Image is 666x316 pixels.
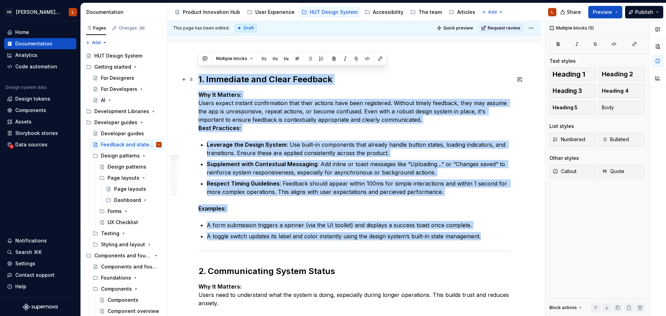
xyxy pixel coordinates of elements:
strong: Best Practices: [198,125,241,131]
button: Preview [588,6,622,18]
div: Storybook stories [15,130,58,137]
a: User Experience [244,7,297,18]
div: Forms [108,208,122,215]
div: Components [90,283,164,294]
span: Add [488,9,497,15]
a: Code automation [4,61,76,72]
p: Users expect instant confirmation that their actions have been registered. Without timely feedbac... [198,91,511,132]
a: Page layouts [103,183,164,195]
button: Request review [479,23,523,33]
span: This page has been edited. [173,25,230,31]
button: Callout [549,164,596,178]
div: Page layouts [96,172,164,183]
div: [PERSON_NAME] UI Toolkit (HUT) [16,9,60,16]
a: AI [90,95,164,106]
div: Testing [101,230,119,237]
div: Styling and layout [101,241,145,248]
a: Feedback and state changesL [90,139,164,150]
div: UX Checklist [108,219,138,226]
div: Developer guides [94,119,137,126]
span: Quick preview [443,25,473,31]
strong: Examples: [198,205,226,212]
button: Notifications [4,235,76,246]
div: L [72,9,74,15]
span: Heading 1 [553,71,585,78]
a: Home [4,27,76,38]
div: Development Libraries [83,106,164,117]
div: Assets [15,118,32,125]
a: UX Checklist [96,217,164,228]
button: Heading 1 [549,67,596,81]
button: Publish [625,6,663,18]
span: Heading 3 [553,87,582,94]
div: Search ⌘K [15,249,42,256]
strong: Why It Matters: [198,91,242,98]
button: Help [4,281,76,292]
div: For Designers [101,75,134,82]
div: Page layouts [108,174,139,181]
span: Quote [602,168,624,175]
div: Testing [90,228,164,239]
div: Getting started [94,63,131,70]
button: Heading 3 [549,84,596,98]
div: Dashboard [114,197,141,204]
div: List styles [549,123,574,130]
p: : Add inline or toast messages like “Uploading…” or “Changes saved” to reinforce system responsiv... [207,160,511,177]
div: Data sources [15,141,48,148]
strong: Leverage the Design System [207,141,287,148]
div: Other styles [549,155,579,162]
div: Design patterns [101,152,140,159]
span: Body [602,104,614,111]
div: Documentation [86,9,164,16]
div: HR [5,8,13,16]
button: Quick preview [435,23,476,33]
p: Users need to understand what the system is doing, especially during longer operations. This buil... [198,282,511,307]
button: Heading 5 [549,101,596,114]
button: Search ⌘K [4,247,76,258]
a: Design patterns [96,161,164,172]
a: Components [4,105,76,116]
div: The team [419,9,442,16]
strong: Why It Matters: [198,283,242,290]
button: Add [83,38,109,48]
button: Share [557,6,586,18]
div: User Experience [255,9,294,16]
p: A form submission triggers a spinner (via the UI toolkit) and displays a success toast once compl... [207,221,511,229]
div: Draft [235,24,257,32]
button: Add [479,7,505,17]
div: Components [101,285,132,292]
div: Notifications [15,237,47,244]
span: Heading 5 [553,104,578,111]
div: Forms [96,206,164,217]
div: Settings [15,260,35,267]
div: Help [15,283,26,290]
div: Developer guides [83,117,164,128]
span: Bulleted [602,136,629,143]
div: Design tokens [15,95,50,102]
a: Analytics [4,50,76,61]
div: Components [15,107,46,114]
p: : Use built-in components that already handle button states, loading indicators, and transitions.... [207,140,511,157]
span: Share [567,9,581,16]
div: Contact support [15,272,54,279]
button: Quote [599,164,645,178]
span: Request review [488,25,520,31]
div: Component overview [108,308,159,315]
a: HUT Design System [299,7,360,18]
strong: Respect Timing Guidelines [207,180,280,187]
a: Components [96,294,164,306]
div: Block actions [549,305,577,310]
div: Design system data [6,85,46,90]
div: Development Libraries [94,108,149,115]
svg: Supernova Logo [23,304,58,310]
div: Block actions [549,303,583,313]
div: Page layouts [114,186,146,193]
div: Analytics [15,52,37,59]
div: HUT Design System [310,9,358,16]
div: Pages [86,25,106,31]
button: HR[PERSON_NAME] UI Toolkit (HUT)L [1,5,79,19]
button: Numbered [549,133,596,146]
div: Getting started [83,61,164,72]
div: Product Innovation Hub [183,9,240,16]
